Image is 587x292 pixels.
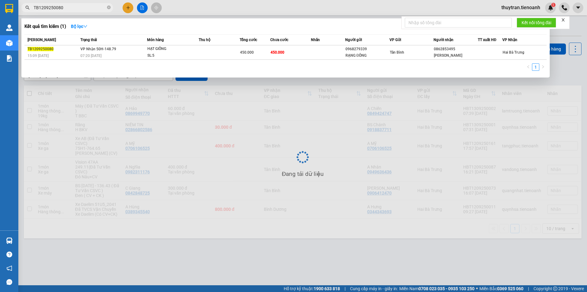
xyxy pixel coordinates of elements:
span: [PERSON_NAME] [28,38,56,42]
span: TT xuất HĐ [478,38,497,42]
span: left [526,65,530,69]
span: close [561,18,565,22]
button: right [539,63,547,71]
span: Món hàng [147,38,164,42]
div: [PERSON_NAME] [434,52,478,59]
span: Hai Bà Trưng [503,50,524,55]
span: Người nhận [434,38,453,42]
span: 450.000 [240,50,254,55]
div: RẠNG ĐÔNG [345,52,389,59]
span: search [25,6,30,10]
span: right [541,65,545,69]
span: 07:20 [DATE] [80,54,102,58]
button: Kết nối tổng đài [517,18,556,28]
div: 0862853495 [434,46,478,52]
span: Tổng cước [240,38,257,42]
img: solution-icon [6,55,13,62]
span: Người gửi [345,38,362,42]
img: warehouse-icon [6,40,13,46]
span: Trạng thái [80,38,97,42]
span: Nhãn [311,38,320,42]
span: TB1209250080 [28,47,54,51]
span: VP Nhận [502,38,517,42]
div: SL: 5 [147,52,193,59]
span: Kết nối tổng đài [522,19,551,26]
img: logo-vxr [5,4,13,13]
span: close-circle [107,6,111,9]
div: HẠT GIỐNG [147,46,193,52]
button: Bộ lọcdown [66,21,92,31]
span: 15:09 [DATE] [28,54,49,58]
span: 450.000 [271,50,284,55]
img: warehouse-icon [6,237,13,244]
span: Thu hộ [199,38,210,42]
span: message [6,279,12,285]
li: Previous Page [525,63,532,71]
span: down [83,24,87,28]
li: 1 [532,63,539,71]
input: Nhập số tổng đài [405,18,512,28]
span: close-circle [107,5,111,11]
span: Chưa cước [270,38,288,42]
span: Tân Bình [390,50,404,55]
span: VP Nhận 50H-148.79 [80,47,116,51]
button: left [525,63,532,71]
span: question-circle [6,252,12,257]
span: VP Gửi [389,38,401,42]
span: notification [6,265,12,271]
div: 0968279339 [345,46,389,52]
li: Next Page [539,63,547,71]
h3: Kết quả tìm kiếm ( 1 ) [24,23,66,30]
strong: Bộ lọc [71,24,87,29]
input: Tìm tên, số ĐT hoặc mã đơn [34,4,106,11]
a: 1 [532,64,539,70]
img: warehouse-icon [6,25,13,31]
